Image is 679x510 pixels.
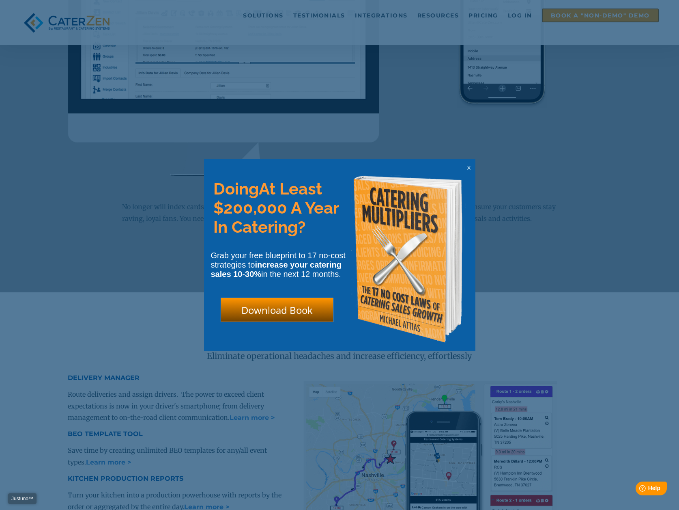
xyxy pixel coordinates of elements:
div: x [462,159,475,175]
span: Download Book [241,303,313,317]
span: At Least $200,000 A Year In Catering? [213,179,339,236]
span: x [467,164,471,171]
span: Grab your free blueprint to 17 no-cost strategies to in the next 12 months. [211,251,346,279]
div: Download Book [221,298,333,322]
iframe: Help widget launcher [607,478,670,501]
a: Justuno™ [8,493,37,504]
span: Doing [213,179,259,198]
strong: increase your catering sales 10-30% [211,260,342,279]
